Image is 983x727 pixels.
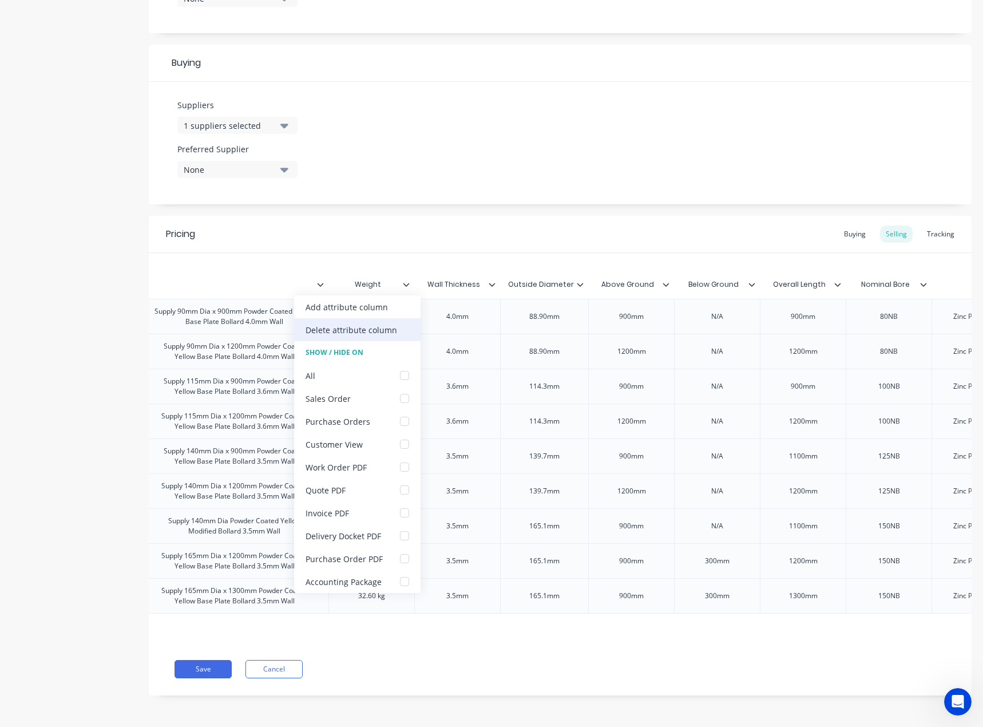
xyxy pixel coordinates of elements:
[429,414,486,429] div: 3.6mm
[516,554,573,568] div: 165.1mm
[429,519,486,534] div: 3.5mm
[775,309,832,324] div: 900mm
[689,554,746,568] div: 300mm
[861,519,918,534] div: 150NB
[145,444,324,469] div: Supply 140mm Dia x 900mm Powder Coated Yellow Base Plate Bollard 3.5mm Wall
[775,449,832,464] div: 1100mm
[306,461,367,473] div: Work Order PDF
[516,379,573,394] div: 114.3mm
[145,374,324,399] div: Supply 115mm Dia x 900mm Powder Coated Yellow Base Plate Bollard 3.6mm Wall
[306,393,351,405] div: Sales Order
[775,379,832,394] div: 900mm
[861,379,918,394] div: 100NB
[149,45,972,82] div: Buying
[429,554,486,568] div: 3.5mm
[306,507,349,519] div: Invoice PDF
[880,226,913,243] div: Selling
[516,414,573,429] div: 114.3mm
[145,409,324,434] div: Supply 115mm Dia x 1200mm Powder Coated Yellow Base Plate Bollard 3.6mm Wall
[603,484,660,499] div: 1200mm
[603,414,660,429] div: 1200mm
[429,449,486,464] div: 3.5mm
[184,164,275,176] div: None
[861,484,918,499] div: 125NB
[861,344,918,359] div: 80NB
[603,344,660,359] div: 1200mm
[145,479,324,504] div: Supply 140mm Dia x 1200mm Powder Coated Yellow Base Plate Bollard 3.5mm Wall
[429,309,486,324] div: 4.0mm
[838,226,871,243] div: Buying
[201,5,221,26] div: Close
[603,309,660,324] div: 900mm
[306,438,363,451] div: Customer View
[306,484,346,496] div: Quote PDF
[689,309,746,324] div: N/A
[775,484,832,499] div: 1200mm
[184,120,275,132] div: 1 suppliers selected
[306,370,315,382] div: All
[414,270,493,299] div: Wall Thickness
[306,576,382,588] div: Accounting Package
[145,304,324,329] div: Supply 90mm Dia x 900mm Powder Coated Yellow Base Plate Bollard 4.0mm Wall
[306,324,397,336] div: Delete attribute column
[306,301,388,313] div: Add attribute column
[775,554,832,568] div: 1200mm
[603,449,660,464] div: 900mm
[306,416,370,428] div: Purchase Orders
[166,227,195,241] div: Pricing
[7,5,29,26] button: go back
[500,270,581,299] div: Outside Diameter
[145,513,324,539] div: Supply 140mm Dia Powder Coated Yellow Modified Bollard 3.5mm Wall
[516,484,573,499] div: 139.7mm
[516,519,573,534] div: 165.1mm
[674,270,753,299] div: Below Ground
[429,344,486,359] div: 4.0mm
[177,161,298,178] button: None
[516,588,573,603] div: 165.1mm
[177,117,298,134] button: 1 suppliers selected
[145,339,324,364] div: Supply 90mm Dia x 1200mm Powder Coated Yellow Base Plate Bollard 4.0mm Wall
[689,484,746,499] div: N/A
[306,530,381,542] div: Delivery Docket PDF
[775,414,832,429] div: 1200mm
[944,688,972,716] iframe: To enrich screen reader interactions, please activate Accessibility in Grammarly extension settings
[294,341,421,364] div: Show / Hide On
[921,226,960,243] div: Tracking
[603,519,660,534] div: 900mm
[846,273,932,296] div: Nominal Bore
[689,449,746,464] div: N/A
[689,588,746,603] div: 300mm
[689,519,746,534] div: N/A
[861,309,918,324] div: 80NB
[343,588,401,603] div: 32.60 kg
[145,548,324,574] div: Supply 165mm Dia x 1200mm Powder Coated Yellow Base Plate Bollard 3.5mm Wall
[760,273,846,296] div: Overall Length
[306,553,383,565] div: Purchase Order PDF
[145,583,324,609] div: Supply 165mm Dia x 1300mm Powder Coated Yellow Base Plate Bollard 3.5mm Wall
[429,379,486,394] div: 3.6mm
[861,449,918,464] div: 125NB
[861,588,918,603] div: 150NB
[500,273,588,296] div: Outside Diameter
[674,273,760,296] div: Below Ground
[689,344,746,359] div: N/A
[775,519,832,534] div: 1100mm
[760,270,839,299] div: Overall Length
[177,99,298,111] label: Suppliers
[588,270,667,299] div: Above Ground
[328,273,414,296] div: Weight
[846,270,925,299] div: Nominal Bore
[328,270,407,299] div: Weight
[516,309,573,324] div: 88.90mm
[516,449,573,464] div: 139.7mm
[429,588,486,603] div: 3.5mm
[603,379,660,394] div: 900mm
[516,344,573,359] div: 88.90mm
[429,484,486,499] div: 3.5mm
[689,414,746,429] div: N/A
[775,588,832,603] div: 1300mm
[861,414,918,429] div: 100NB
[689,379,746,394] div: N/A
[603,588,660,603] div: 900mm
[177,143,298,155] label: Preferred Supplier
